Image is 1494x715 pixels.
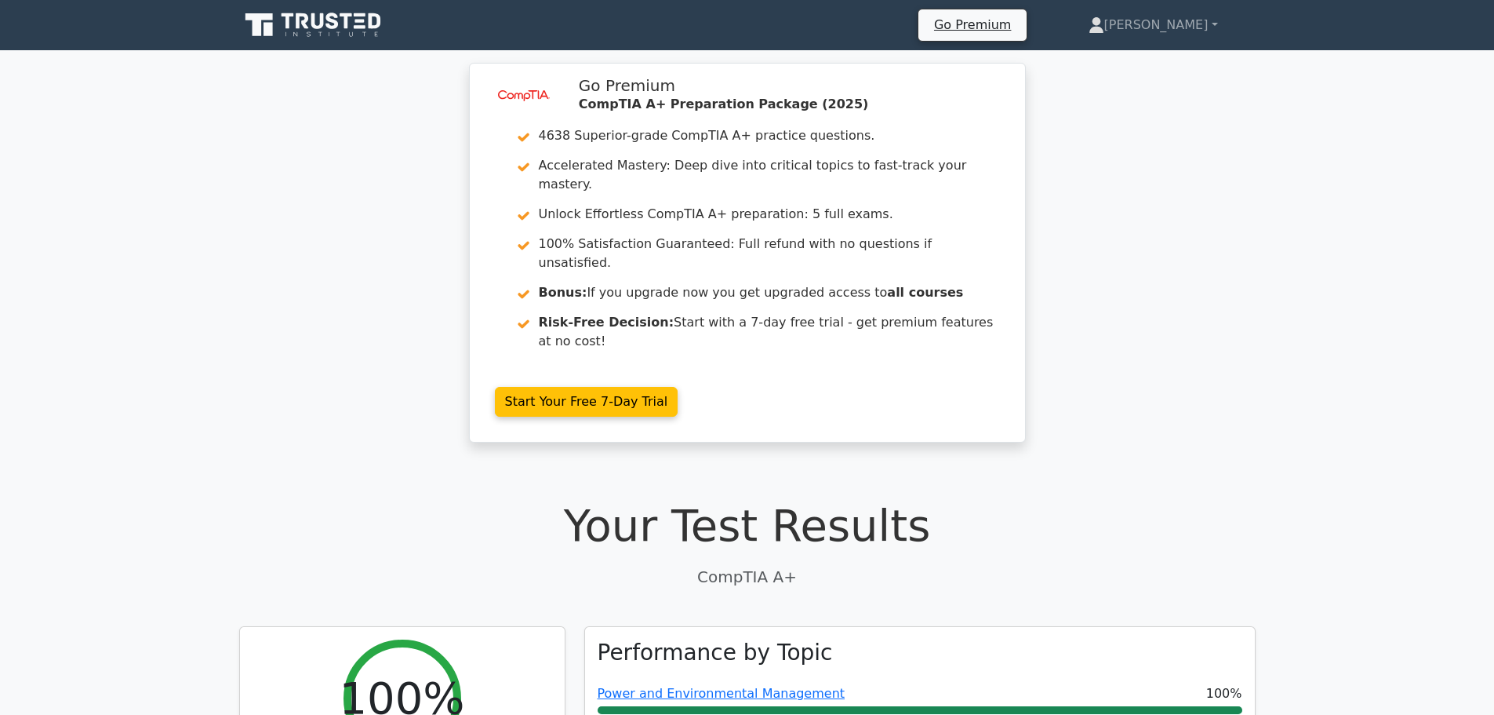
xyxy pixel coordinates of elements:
[1206,684,1242,703] span: 100%
[495,387,678,417] a: Start Your Free 7-Day Trial
[598,640,833,666] h3: Performance by Topic
[925,14,1020,35] a: Go Premium
[239,565,1256,589] p: CompTIA A+
[598,686,845,701] a: Power and Environmental Management
[1051,9,1256,41] a: [PERSON_NAME]
[239,499,1256,552] h1: Your Test Results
